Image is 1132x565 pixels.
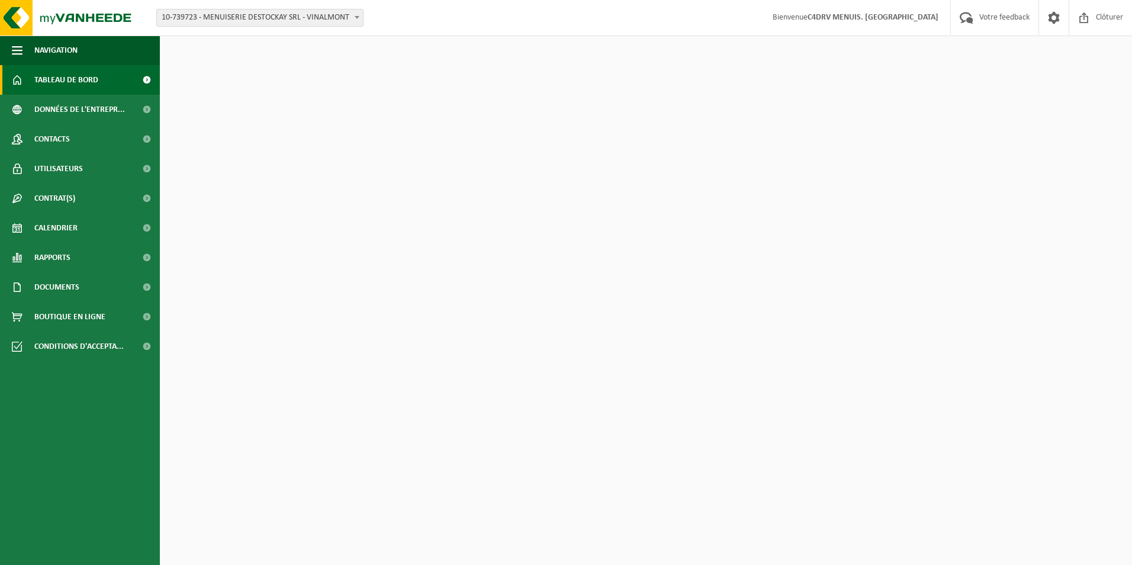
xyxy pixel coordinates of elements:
span: Rapports [34,243,70,272]
span: 10-739723 - MENUISERIE DESTOCKAY SRL - VINALMONT [157,9,363,26]
span: Boutique en ligne [34,302,105,332]
span: Calendrier [34,213,78,243]
span: Navigation [34,36,78,65]
span: Documents [34,272,79,302]
span: Contrat(s) [34,184,75,213]
span: 10-739723 - MENUISERIE DESTOCKAY SRL - VINALMONT [156,9,364,27]
span: Contacts [34,124,70,154]
span: Utilisateurs [34,154,83,184]
span: Données de l'entrepr... [34,95,125,124]
span: Tableau de bord [34,65,98,95]
span: Conditions d'accepta... [34,332,124,361]
strong: C4DRV MENUIS. [GEOGRAPHIC_DATA] [808,13,938,22]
